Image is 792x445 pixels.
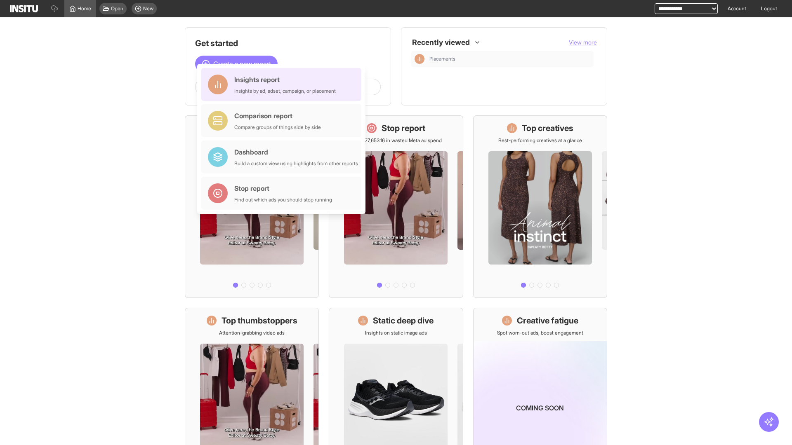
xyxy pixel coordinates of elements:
[143,5,153,12] span: New
[78,5,91,12] span: Home
[522,122,573,134] h1: Top creatives
[234,147,358,157] div: Dashboard
[185,115,319,298] a: What's live nowSee all active ads instantly
[10,5,38,12] img: Logo
[365,330,427,336] p: Insights on static image ads
[111,5,123,12] span: Open
[429,56,590,62] span: Placements
[234,197,332,203] div: Find out which ads you should stop running
[234,183,332,193] div: Stop report
[382,122,425,134] h1: Stop report
[498,137,582,144] p: Best-performing creatives at a glance
[473,115,607,298] a: Top creativesBest-performing creatives at a glance
[569,38,597,47] button: View more
[234,160,358,167] div: Build a custom view using highlights from other reports
[569,39,597,46] span: View more
[234,111,321,121] div: Comparison report
[373,315,434,326] h1: Static deep dive
[415,54,424,64] div: Insights
[195,37,381,49] h1: Get started
[429,56,455,62] span: Placements
[222,315,297,326] h1: Top thumbstoppers
[234,124,321,131] div: Compare groups of things side by side
[234,75,336,84] div: Insights report
[234,88,336,94] div: Insights by ad, adset, campaign, or placement
[329,115,463,298] a: Stop reportSave £27,653.16 in wasted Meta ad spend
[195,56,278,72] button: Create a new report
[219,330,285,336] p: Attention-grabbing video ads
[350,137,442,144] p: Save £27,653.16 in wasted Meta ad spend
[213,59,271,69] span: Create a new report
